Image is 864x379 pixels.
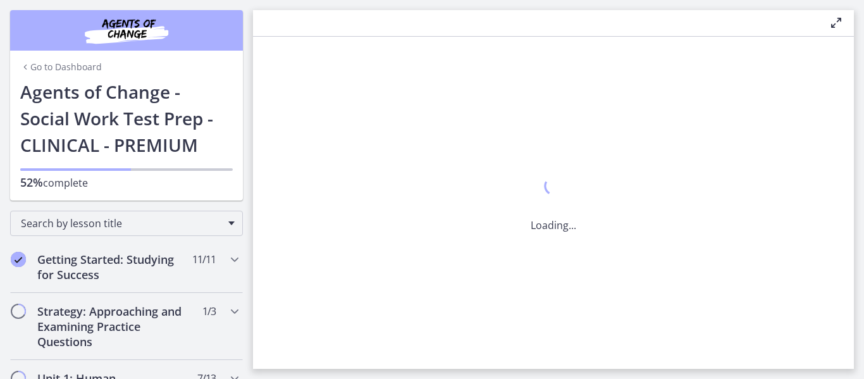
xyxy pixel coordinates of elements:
p: Loading... [531,218,576,233]
img: Agents of Change Social Work Test Prep [51,15,202,46]
div: Search by lesson title [10,211,243,236]
h1: Agents of Change - Social Work Test Prep - CLINICAL - PREMIUM [20,78,233,158]
i: Completed [11,252,26,267]
h2: Getting Started: Studying for Success [37,252,192,282]
span: Search by lesson title [21,216,222,230]
a: Go to Dashboard [20,61,102,73]
div: 1 [531,173,576,202]
span: 52% [20,175,43,190]
span: 1 / 3 [202,304,216,319]
h2: Strategy: Approaching and Examining Practice Questions [37,304,192,349]
p: complete [20,175,233,190]
span: 11 / 11 [192,252,216,267]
